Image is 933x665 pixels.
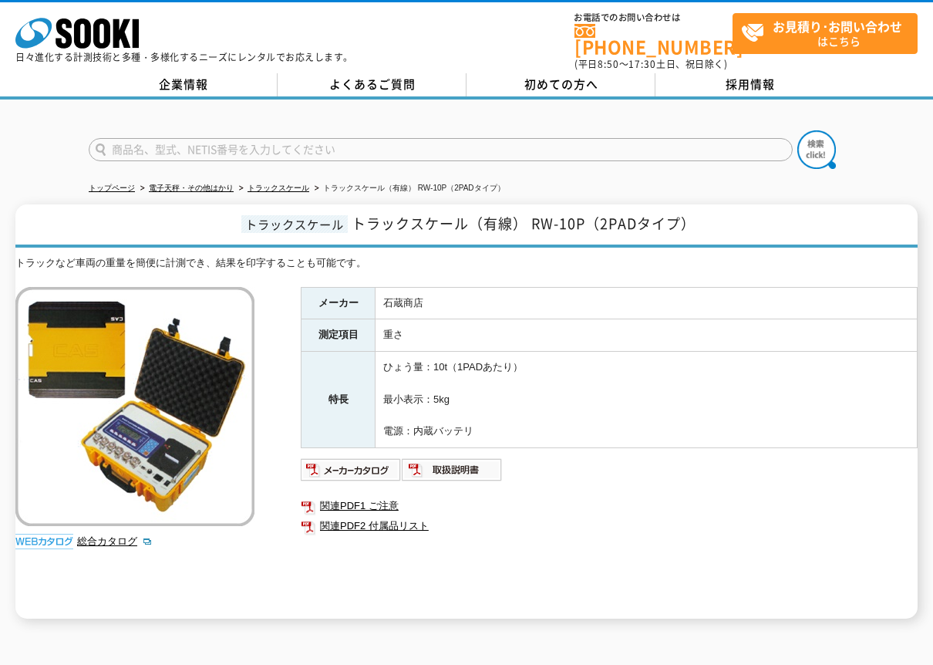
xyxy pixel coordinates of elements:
span: はこちら [741,14,917,52]
td: 重さ [376,319,918,352]
span: 8:50 [598,57,619,71]
img: メーカーカタログ [301,457,402,482]
span: お電話でのお問い合わせは [574,13,733,22]
a: よくあるご質問 [278,73,466,96]
a: 関連PDF2 付属品リスト [301,516,918,536]
a: 企業情報 [89,73,278,96]
div: トラックなど車両の重量を簡便に計測でき、結果を印字することも可能です。 [15,255,918,272]
td: 石蔵商店 [376,287,918,319]
span: (平日 ～ 土日、祝日除く) [574,57,727,71]
th: 特長 [301,352,376,448]
a: 初めての方へ [466,73,655,96]
span: 17:30 [628,57,656,71]
span: 初めての方へ [524,76,598,93]
a: トップページ [89,184,135,192]
p: 日々進化する計測技術と多種・多様化するニーズにレンタルでお応えします。 [15,52,353,62]
a: 電子天秤・その他はかり [149,184,234,192]
td: ひょう量：10t（1PADあたり） 最小表示：5kg 電源：内蔵バッテリ [376,352,918,448]
a: メーカーカタログ [301,468,402,479]
strong: お見積り･お問い合わせ [773,17,902,35]
img: 取扱説明書 [402,457,503,482]
input: 商品名、型式、NETIS番号を入力してください [89,138,793,161]
span: トラックスケール（有線） RW-10P（2PADタイプ） [352,213,696,234]
img: webカタログ [15,534,73,549]
img: btn_search.png [797,130,836,169]
li: トラックスケール（有線） RW-10P（2PADタイプ） [312,181,505,197]
img: トラックスケール（有線） RW-10P（2PADタイプ） [15,287,254,526]
a: トラックスケール [248,184,309,192]
a: 総合カタログ [77,535,153,547]
a: 関連PDF1 ご注意 [301,496,918,516]
span: トラックスケール [241,215,348,233]
a: [PHONE_NUMBER] [574,24,733,56]
a: 採用情報 [655,73,844,96]
a: お見積り･お問い合わせはこちら [733,13,918,54]
th: メーカー [301,287,376,319]
th: 測定項目 [301,319,376,352]
a: 取扱説明書 [402,468,503,479]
